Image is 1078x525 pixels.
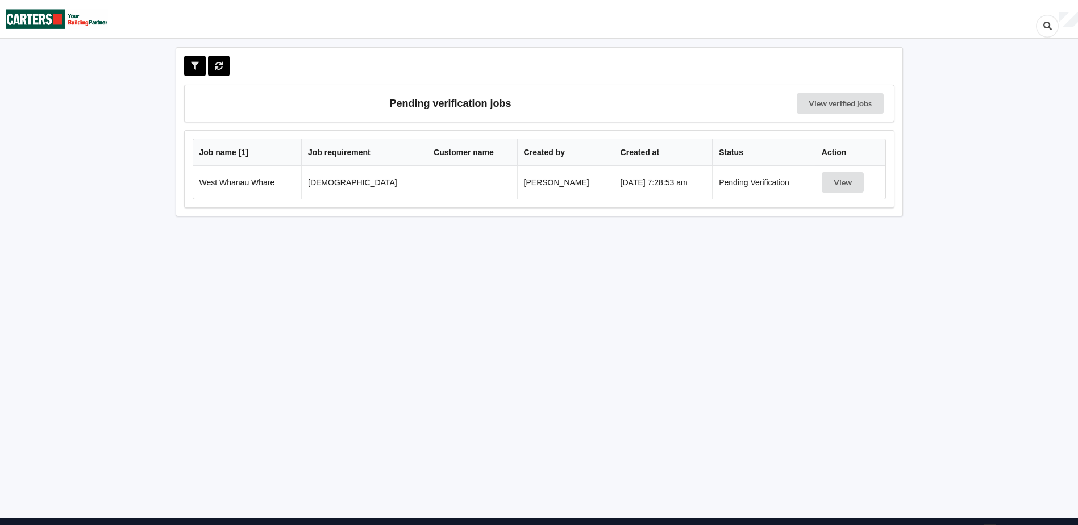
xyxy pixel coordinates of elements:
[193,93,709,114] h3: Pending verification jobs
[614,139,713,166] th: Created at
[797,93,884,114] a: View verified jobs
[193,139,302,166] th: Job name [ 1 ]
[815,139,885,166] th: Action
[712,139,815,166] th: Status
[517,139,614,166] th: Created by
[614,166,713,199] td: [DATE] 7:28:53 am
[301,139,427,166] th: Job requirement
[301,166,427,199] td: [DEMOGRAPHIC_DATA]
[712,166,815,199] td: Pending Verification
[822,178,866,187] a: View
[822,172,864,193] button: View
[6,1,108,37] img: Carters
[193,166,302,199] td: West Whanau Whare
[1059,12,1078,28] div: User Profile
[517,166,614,199] td: [PERSON_NAME]
[427,139,517,166] th: Customer name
